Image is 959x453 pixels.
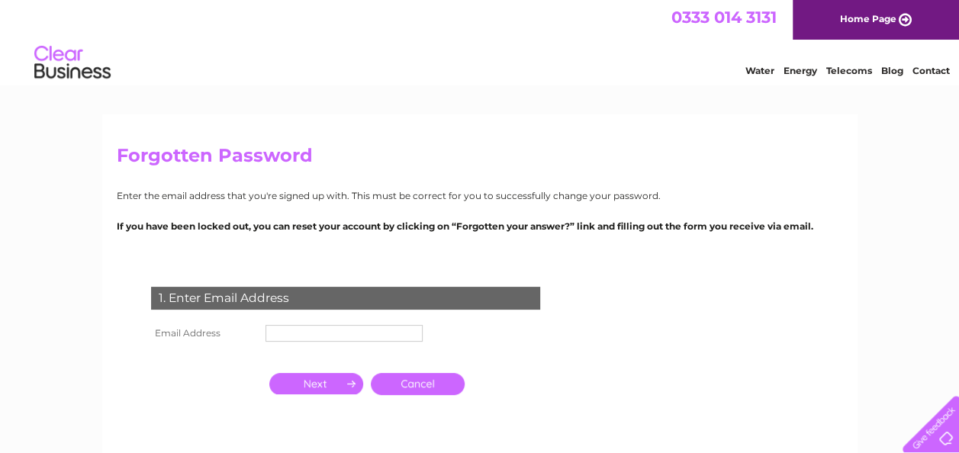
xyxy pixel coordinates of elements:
[745,65,774,76] a: Water
[912,65,950,76] a: Contact
[117,188,843,203] p: Enter the email address that you're signed up with. This must be correct for you to successfully ...
[881,65,903,76] a: Blog
[784,65,817,76] a: Energy
[34,40,111,86] img: logo.png
[117,145,843,174] h2: Forgotten Password
[151,287,540,310] div: 1. Enter Email Address
[671,8,777,27] a: 0333 014 3131
[826,65,872,76] a: Telecoms
[147,321,262,345] th: Email Address
[371,373,465,395] a: Cancel
[117,219,843,233] p: If you have been locked out, you can reset your account by clicking on “Forgotten your answer?” l...
[120,8,841,74] div: Clear Business is a trading name of Verastar Limited (registered in [GEOGRAPHIC_DATA] No. 3667643...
